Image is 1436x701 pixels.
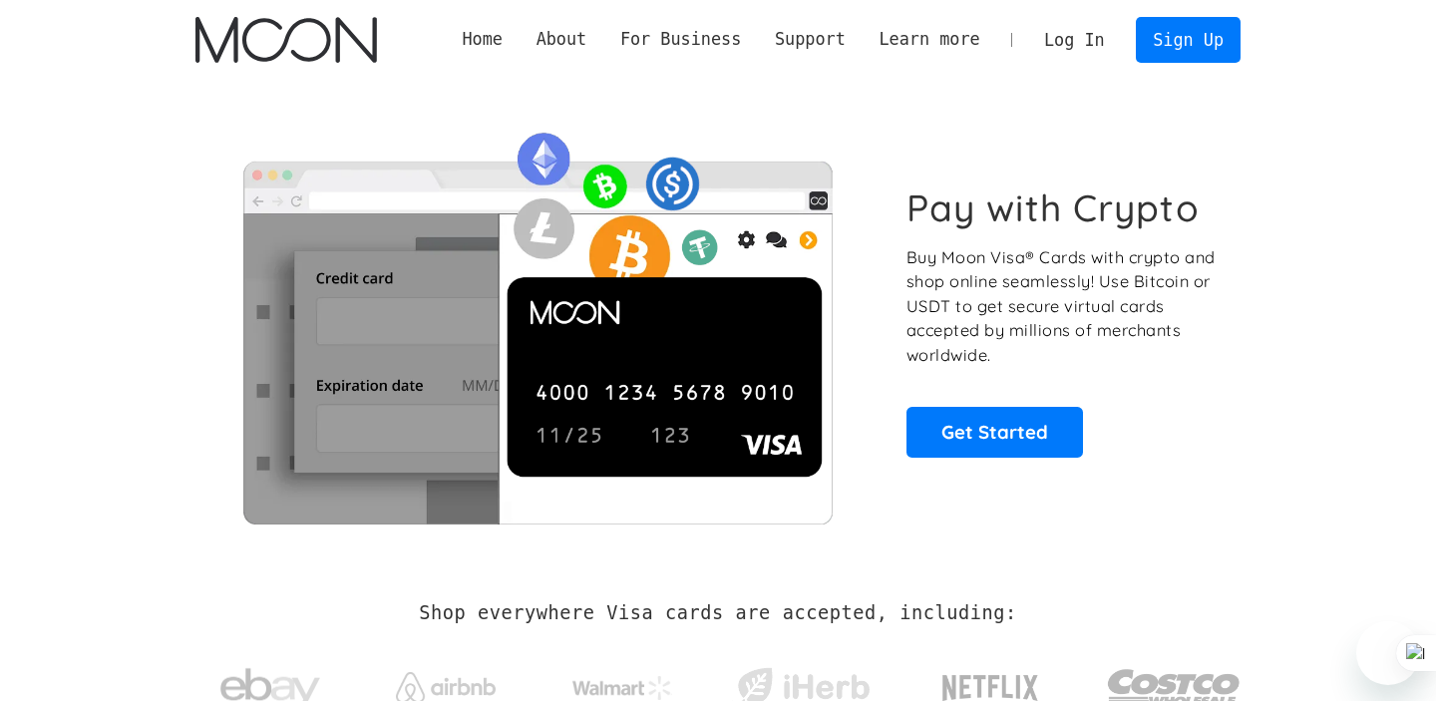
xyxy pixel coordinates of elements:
[1027,18,1121,62] a: Log In
[906,185,1200,230] h1: Pay with Crypto
[1356,621,1420,685] iframe: Button to launch messaging window
[906,245,1219,368] p: Buy Moon Visa® Cards with crypto and shop online seamlessly! Use Bitcoin or USDT to get secure vi...
[775,27,846,52] div: Support
[1136,17,1240,62] a: Sign Up
[419,602,1016,624] h2: Shop everywhere Visa cards are accepted, including:
[758,27,862,52] div: Support
[620,27,741,52] div: For Business
[906,407,1083,457] a: Get Started
[863,27,997,52] div: Learn more
[520,27,603,52] div: About
[195,17,376,63] img: Moon Logo
[446,27,520,52] a: Home
[537,27,587,52] div: About
[572,676,672,700] img: Walmart
[879,27,979,52] div: Learn more
[603,27,758,52] div: For Business
[195,17,376,63] a: home
[195,119,879,524] img: Moon Cards let you spend your crypto anywhere Visa is accepted.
